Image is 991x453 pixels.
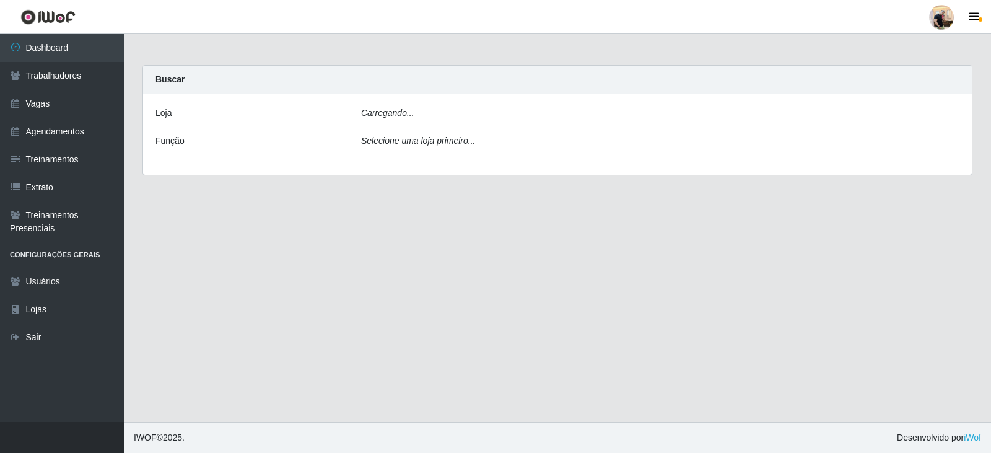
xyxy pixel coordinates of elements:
img: CoreUI Logo [20,9,76,25]
span: Desenvolvido por [897,431,981,444]
span: IWOF [134,433,157,442]
label: Loja [155,107,172,120]
a: iWof [964,433,981,442]
i: Carregando... [361,108,414,118]
span: © 2025 . [134,431,185,444]
strong: Buscar [155,74,185,84]
label: Função [155,134,185,147]
i: Selecione uma loja primeiro... [361,136,475,146]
